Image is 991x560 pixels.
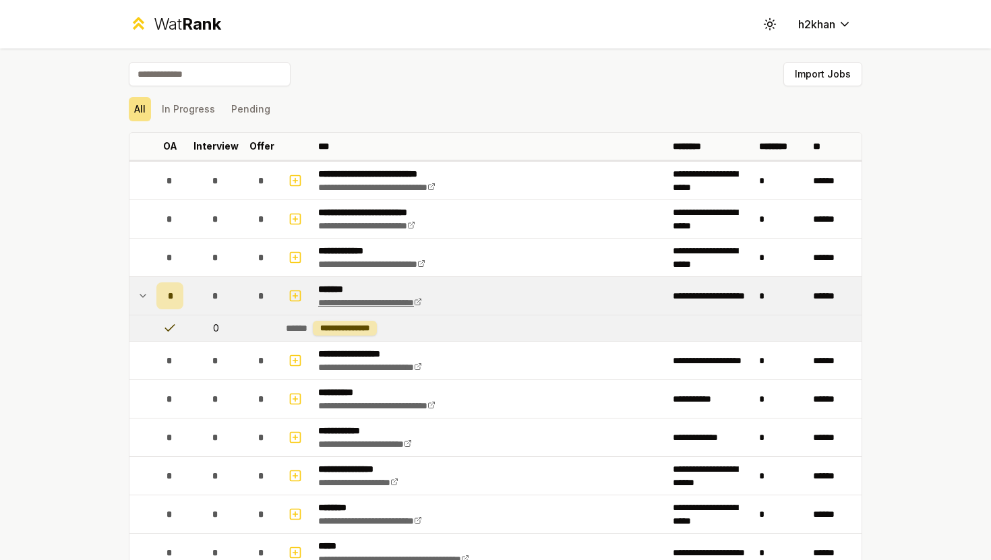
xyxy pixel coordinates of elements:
[182,14,221,34] span: Rank
[156,97,220,121] button: In Progress
[783,62,862,86] button: Import Jobs
[249,139,274,153] p: Offer
[129,13,221,35] a: WatRank
[154,13,221,35] div: Wat
[798,16,835,32] span: h2khan
[129,97,151,121] button: All
[163,139,177,153] p: OA
[226,97,276,121] button: Pending
[787,12,862,36] button: h2khan
[189,315,243,341] td: 0
[193,139,239,153] p: Interview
